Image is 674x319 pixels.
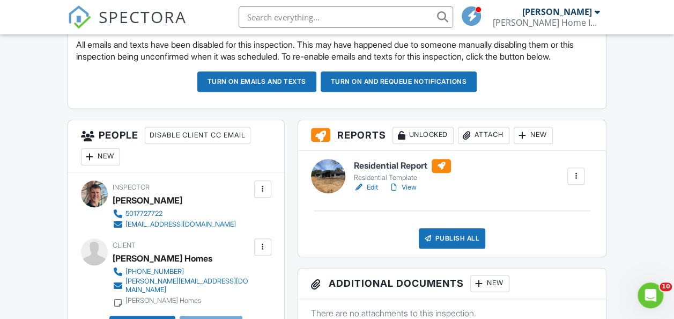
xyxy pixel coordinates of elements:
a: View [389,182,417,193]
span: Inspector [113,183,150,191]
div: New [81,148,120,165]
span: SPECTORA [99,5,187,28]
h3: Reports [298,120,606,151]
h6: Residential Report [354,159,451,173]
a: SPECTORA [68,15,187,37]
span: 10 [660,282,672,291]
div: Publish All [419,228,486,249]
div: [PERSON_NAME] [522,6,591,17]
a: [EMAIL_ADDRESS][DOMAIN_NAME] [113,219,236,230]
div: Residential Template [354,173,451,182]
p: All emails and texts have been disabled for this inspection. This may have happened due to someon... [76,39,598,63]
span: Client [113,241,136,249]
div: [EMAIL_ADDRESS][DOMAIN_NAME] [125,220,236,229]
h3: People [68,120,284,172]
div: Unlocked [392,127,454,144]
div: Attach [458,127,509,144]
p: There are no attachments to this inspection. [311,307,594,319]
input: Search everything... [239,6,453,28]
div: 5017727722 [125,209,162,218]
div: [PERSON_NAME] [113,192,182,208]
div: Disable Client CC Email [145,127,250,144]
div: New [470,275,509,292]
div: [PHONE_NUMBER] [125,267,184,276]
div: [PERSON_NAME] Homes [125,296,201,305]
a: [PHONE_NUMBER] [113,266,251,277]
a: [PERSON_NAME][EMAIL_ADDRESS][DOMAIN_NAME] [113,277,251,294]
img: The Best Home Inspection Software - Spectora [68,5,91,29]
button: Turn on emails and texts [197,71,316,92]
div: [PERSON_NAME][EMAIL_ADDRESS][DOMAIN_NAME] [125,277,251,294]
a: 5017727722 [113,208,236,219]
div: Ferguson Home Inspections [492,17,599,28]
a: Residential Report Residential Template [354,159,451,183]
div: [PERSON_NAME] Homes [113,250,212,266]
iframe: Intercom live chat [638,282,663,308]
h3: Additional Documents [298,269,606,299]
a: Edit [354,182,378,193]
button: Turn on and Requeue Notifications [321,71,477,92]
div: New [514,127,553,144]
